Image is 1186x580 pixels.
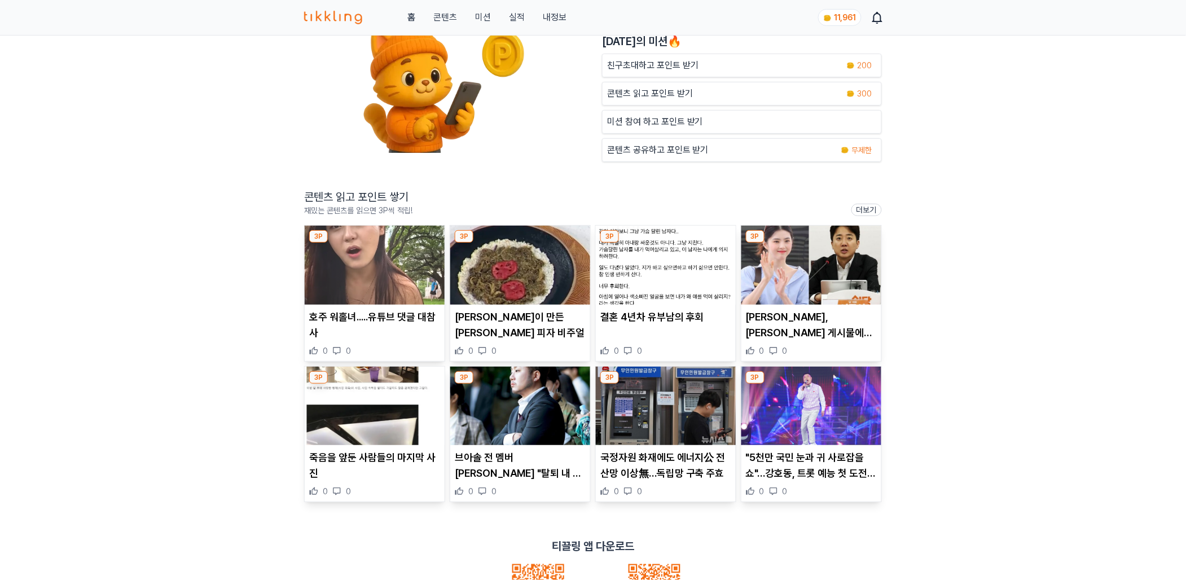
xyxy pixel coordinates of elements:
[304,11,362,24] img: 티끌링
[304,366,445,503] div: 3P 죽음을 앞둔 사람들의 마지막 사진 죽음을 앞둔 사람들의 마지막 사진 0 0
[852,144,872,156] span: 무제한
[607,143,709,157] p: 콘텐츠 공유하고 포인트 받기
[602,82,882,106] a: 콘텐츠 읽고 포인트 받기 coin 300
[846,89,855,98] img: coin
[600,371,619,384] div: 3P
[455,309,586,341] p: [PERSON_NAME]이 만든 [PERSON_NAME] 피자 비주얼
[741,366,882,503] div: 3P "5천만 국민 눈과 귀 사로잡을 쇼"…강호동, 트롯 예능 첫 도전 어떨까 "5천만 국민 눈과 귀 사로잡을 쇼"…강호동, 트롯 예능 첫 도전 어떨까 0 0
[607,87,693,100] p: 콘텐츠 읽고 포인트 받기
[746,309,877,341] p: [PERSON_NAME], [PERSON_NAME] 게시물에 '좋아요' 눌렀다 취소…"실수였다"
[858,88,872,99] span: 300
[600,230,619,243] div: 3P
[468,345,473,357] span: 0
[304,225,445,362] div: 3P 호주 워홀녀.....유튜브 댓글 대참사 호주 워홀녀.....유튜브 댓글 대참사 0 0
[309,309,440,341] p: 호주 워홀녀.....유튜브 댓글 대참사
[450,226,590,305] img: 김풍이 만든 이재명 피자 비주얼
[823,14,832,23] img: coin
[450,225,591,362] div: 3P 김풍이 만든 이재명 피자 비주얼 [PERSON_NAME]이 만든 [PERSON_NAME] 피자 비주얼 0 0
[846,61,855,70] img: coin
[552,538,634,554] p: 티끌링 앱 다운로드
[851,204,882,216] a: 더보기
[607,115,703,129] p: 미션 참여 하고 포인트 받기
[858,60,872,71] span: 200
[834,13,856,22] span: 11,961
[595,225,736,362] div: 3P 결혼 4년차 유부남의 후회 결혼 4년차 유부남의 후회 0 0
[305,226,445,305] img: 호주 워홀녀.....유튜브 댓글 대참사
[614,486,619,497] span: 0
[741,225,882,362] div: 3P 한소희, 이준석 게시물에 '좋아요' 눌렀다 취소…"실수였다" [PERSON_NAME], [PERSON_NAME] 게시물에 '좋아요' 눌렀다 취소…"실수였다" 0 0
[600,450,731,481] p: 국정자원 화재에도 에너지公 전산망 이상無…독립망 구축 주효
[637,345,642,357] span: 0
[600,309,731,325] p: 결혼 4년차 유부남의 후회
[475,11,491,24] button: 미션
[305,367,445,446] img: 죽음을 앞둔 사람들의 마지막 사진
[407,11,415,24] a: 홈
[363,21,525,153] img: tikkling_character
[595,366,736,503] div: 3P 국정자원 화재에도 에너지公 전산망 이상無…독립망 구축 주효 국정자원 화재에도 에너지公 전산망 이상無…독립망 구축 주효 0 0
[309,450,440,481] p: 죽음을 앞둔 사람들의 마지막 사진
[455,450,586,481] p: 브아솔 전 멤버 [PERSON_NAME] "탈퇴 내 선택 아냐…나얼에 무릎 꿇고 빌라고"
[746,230,765,243] div: 3P
[746,450,877,481] p: "5천만 국민 눈과 귀 사로잡을 쇼"…강호동, 트롯 예능 첫 도전 어떨까
[309,230,328,243] div: 3P
[304,205,412,216] p: 재밌는 콘텐츠를 읽으면 3P씩 적립!
[637,486,642,497] span: 0
[602,138,882,162] a: 콘텐츠 공유하고 포인트 받기 coin 무제한
[346,486,351,497] span: 0
[455,371,473,384] div: 3P
[741,226,881,305] img: 한소희, 이준석 게시물에 '좋아요' 눌렀다 취소…"실수였다"
[450,366,591,503] div: 3P 브아솔 전 멤버 성훈 "탈퇴 내 선택 아냐…나얼에 무릎 꿇고 빌라고" 브아솔 전 멤버 [PERSON_NAME] "탈퇴 내 선택 아냐…나얼에 무릎 꿇고 빌라고" 0 0
[323,486,328,497] span: 0
[602,33,882,49] h2: [DATE]의 미션🔥
[433,11,457,24] a: 콘텐츠
[596,367,736,446] img: 국정자원 화재에도 에너지公 전산망 이상無…독립망 구축 주효
[759,345,765,357] span: 0
[304,189,412,205] h2: 콘텐츠 읽고 포인트 쌓기
[783,345,788,357] span: 0
[741,367,881,446] img: "5천만 국민 눈과 귀 사로잡을 쇼"…강호동, 트롯 예능 첫 도전 어떨까
[455,230,473,243] div: 3P
[323,345,328,357] span: 0
[818,9,859,26] a: coin 11,961
[450,367,590,446] img: 브아솔 전 멤버 성훈 "탈퇴 내 선택 아냐…나얼에 무릎 꿇고 빌라고"
[509,11,525,24] a: 실적
[468,486,473,497] span: 0
[543,11,566,24] a: 내정보
[602,54,882,77] button: 친구초대하고 포인트 받기 coin 200
[491,486,497,497] span: 0
[614,345,619,357] span: 0
[841,146,850,155] img: coin
[783,486,788,497] span: 0
[309,371,328,384] div: 3P
[346,345,351,357] span: 0
[746,371,765,384] div: 3P
[607,59,699,72] p: 친구초대하고 포인트 받기
[491,345,497,357] span: 0
[602,110,882,134] button: 미션 참여 하고 포인트 받기
[759,486,765,497] span: 0
[596,226,736,305] img: 결혼 4년차 유부남의 후회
